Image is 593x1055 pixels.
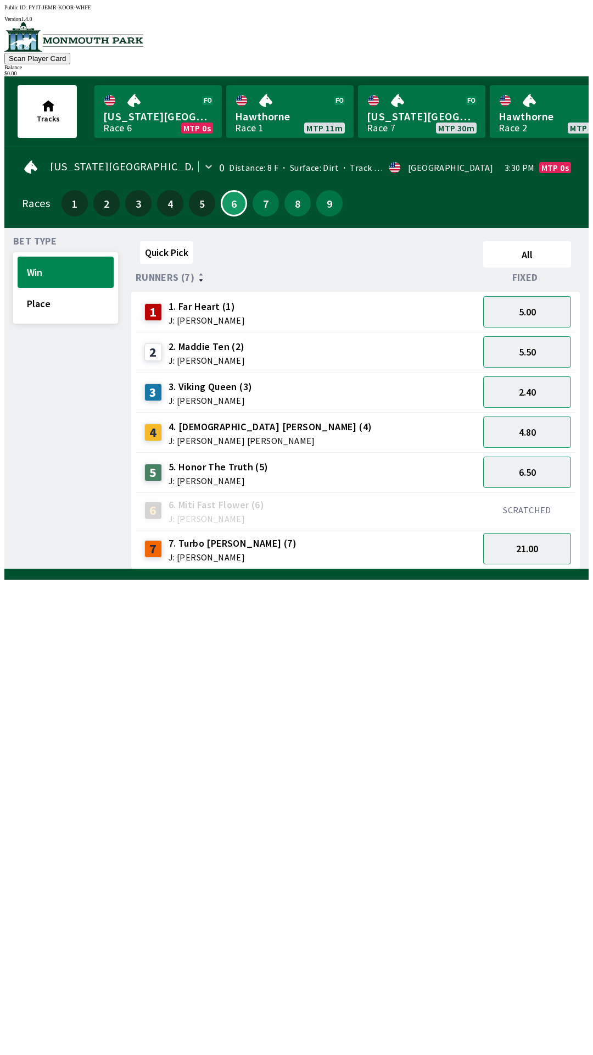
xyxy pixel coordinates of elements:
[144,464,162,481] div: 5
[22,199,50,208] div: Races
[235,124,264,132] div: Race 1
[367,124,395,132] div: Race 7
[169,316,245,325] span: J: [PERSON_NAME]
[192,199,212,207] span: 5
[27,266,104,279] span: Win
[169,299,245,314] span: 1. Far Heart (1)
[278,162,339,173] span: Surface: Dirt
[219,163,225,172] div: 0
[93,190,120,216] button: 2
[144,540,162,558] div: 7
[519,306,536,318] span: 5.00
[64,199,85,207] span: 1
[4,16,589,22] div: Version 1.4.0
[169,514,264,523] span: J: [PERSON_NAME]
[541,163,569,172] span: MTP 0s
[512,273,538,282] span: Fixed
[169,340,245,354] span: 2. Maddie Ten (2)
[499,124,527,132] div: Race 2
[316,190,343,216] button: 9
[505,163,535,172] span: 3:30 PM
[144,303,162,321] div: 1
[229,162,278,173] span: Distance: 8 F
[319,199,340,207] span: 9
[358,85,485,138] a: [US_STATE][GEOGRAPHIC_DATA]Race 7MTP 30m
[29,4,91,10] span: PYJT-JEMR-KOOR-WHFE
[367,109,477,124] span: [US_STATE][GEOGRAPHIC_DATA]
[483,296,571,327] button: 5.00
[169,476,268,485] span: J: [PERSON_NAME]
[483,533,571,564] button: 21.00
[4,22,143,52] img: venue logo
[488,248,566,261] span: All
[169,396,253,405] span: J: [PERSON_NAME]
[4,70,589,76] div: $ 0.00
[96,199,117,207] span: 2
[4,4,589,10] div: Public ID:
[284,190,311,216] button: 8
[225,201,243,206] span: 6
[483,504,571,515] div: SCRATCHED
[169,460,268,474] span: 5. Honor The Truth (5)
[61,190,88,216] button: 1
[144,424,162,441] div: 4
[18,85,77,138] button: Tracks
[408,163,494,172] div: [GEOGRAPHIC_DATA]
[183,124,211,132] span: MTP 0s
[226,85,354,138] a: HawthorneRace 1MTP 11m
[253,190,279,216] button: 7
[169,420,372,434] span: 4. [DEMOGRAPHIC_DATA] [PERSON_NAME] (4)
[4,53,70,64] button: Scan Player Card
[4,64,589,70] div: Balance
[169,498,264,512] span: 6. Miti Fast Flower (6)
[483,417,571,448] button: 4.80
[144,502,162,519] div: 6
[306,124,343,132] span: MTP 11m
[145,246,188,259] span: Quick Pick
[169,380,253,394] span: 3. Viking Queen (3)
[18,288,114,319] button: Place
[255,199,276,207] span: 7
[125,190,152,216] button: 3
[479,272,575,283] div: Fixed
[339,162,440,173] span: Track Condition: Heavy
[221,190,247,216] button: 6
[169,553,296,562] span: J: [PERSON_NAME]
[519,426,536,438] span: 4.80
[189,190,215,216] button: 5
[144,384,162,401] div: 3
[13,237,57,246] span: Bet Type
[157,190,183,216] button: 4
[37,114,60,124] span: Tracks
[136,273,194,282] span: Runners (7)
[18,257,114,288] button: Win
[144,343,162,361] div: 2
[169,536,296,551] span: 7. Turbo [PERSON_NAME] (7)
[169,436,372,445] span: J: [PERSON_NAME] [PERSON_NAME]
[519,466,536,479] span: 6.50
[516,542,538,555] span: 21.00
[27,297,104,310] span: Place
[169,356,245,365] span: J: [PERSON_NAME]
[128,199,149,207] span: 3
[519,346,536,358] span: 5.50
[287,199,308,207] span: 8
[235,109,345,124] span: Hawthorne
[483,336,571,368] button: 5.50
[136,272,479,283] div: Runners (7)
[103,124,132,132] div: Race 6
[140,241,193,264] button: Quick Pick
[519,386,536,398] span: 2.40
[160,199,181,207] span: 4
[483,241,571,268] button: All
[94,85,222,138] a: [US_STATE][GEOGRAPHIC_DATA]Race 6MTP 0s
[483,457,571,488] button: 6.50
[50,162,214,171] span: [US_STATE][GEOGRAPHIC_DATA]
[438,124,474,132] span: MTP 30m
[483,376,571,408] button: 2.40
[103,109,213,124] span: [US_STATE][GEOGRAPHIC_DATA]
